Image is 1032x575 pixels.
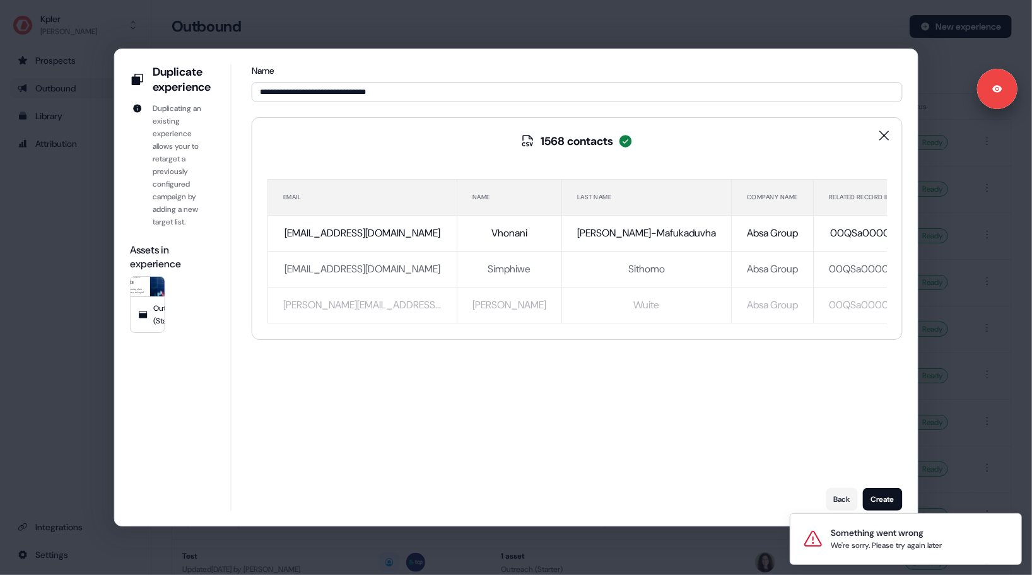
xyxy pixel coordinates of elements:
button: clear [871,123,896,148]
td: Absa Group [731,216,813,252]
button: Create [862,488,902,511]
div: Outreach (Starter) [153,302,185,327]
td: Wuite [561,287,731,323]
td: Vhonani [457,216,561,252]
td: 00QSa00000SDEug [813,287,941,323]
div: Duplicate experience [153,64,211,95]
th: Related Record ID [813,180,941,216]
button: Back [826,488,857,511]
td: Absa Group [731,287,813,323]
td: 00QSa00000SD31d [813,216,941,252]
th: Email [267,180,457,216]
td: [PERSON_NAME]-Mafukaduvha [561,216,731,252]
th: Last Name [561,180,731,216]
td: [PERSON_NAME][EMAIL_ADDRESS][DOMAIN_NAME] [267,287,457,323]
div: We're sorry. Please try again later [831,539,942,552]
td: [EMAIL_ADDRESS][DOMAIN_NAME] [267,252,457,287]
td: 00QSa00000SD3ny [813,252,941,287]
td: Simphiwe [457,252,561,287]
div: Assets in experience [130,243,211,271]
b: 1568 contacts [541,134,613,149]
div: Something went wrong [831,526,942,539]
div: Duplicating an existing experience allows your to retarget a previously configured campaign by ad... [153,102,211,228]
td: Sithomo [561,252,731,287]
div: Name [252,64,903,77]
td: [PERSON_NAME] [457,287,561,323]
td: [EMAIL_ADDRESS][DOMAIN_NAME] [267,216,457,252]
td: Absa Group [731,252,813,287]
th: Company Name [731,180,813,216]
th: Name [457,180,561,216]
